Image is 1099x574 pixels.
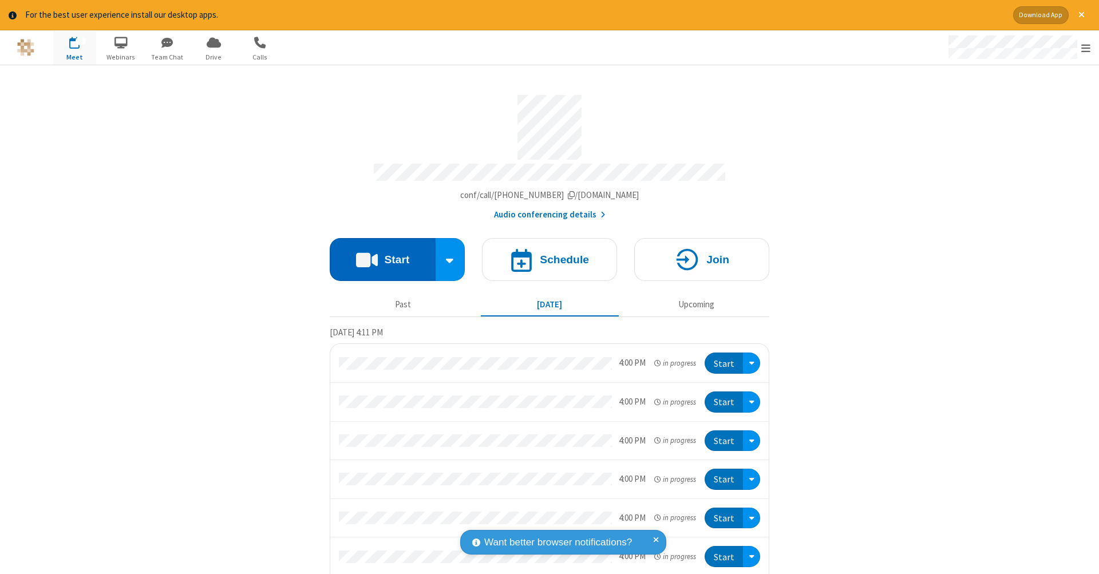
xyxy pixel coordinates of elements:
button: Start [705,430,743,452]
span: Team Chat [146,52,189,62]
button: Schedule [482,238,617,281]
div: Open menu [938,30,1099,65]
button: [DATE] [481,294,619,316]
button: Audio conferencing details [494,208,606,221]
span: Drive [192,52,235,62]
em: in progress [654,435,696,446]
div: Open menu [743,353,760,374]
button: Past [334,294,472,316]
div: 4:00 PM [619,434,646,448]
span: Want better browser notifications? [484,535,632,550]
button: Start [705,546,743,567]
span: Copy my meeting room link [460,189,639,200]
div: Open menu [743,430,760,452]
div: For the best user experience install our desktop apps. [25,9,1005,22]
button: Start [705,353,743,374]
div: 4:00 PM [619,473,646,486]
h4: Schedule [540,254,589,265]
h4: Join [706,254,729,265]
span: [DATE] 4:11 PM [330,327,383,338]
div: 12 [76,37,86,45]
h4: Start [384,254,409,265]
button: Join [634,238,769,281]
em: in progress [654,551,696,562]
div: 4:00 PM [619,357,646,370]
button: Start [330,238,436,281]
em: in progress [654,512,696,523]
button: Close alert [1073,6,1090,24]
button: Start [705,469,743,490]
button: Start [705,508,743,529]
img: QA Selenium DO NOT DELETE OR CHANGE [17,39,34,56]
iframe: Chat [1070,544,1090,566]
button: Logo [4,30,47,65]
button: Copy my meeting room linkCopy my meeting room link [460,189,639,202]
button: Download App [1013,6,1069,24]
em: in progress [654,474,696,485]
div: Start conference options [436,238,465,281]
div: 4:00 PM [619,395,646,409]
button: Upcoming [627,294,765,316]
button: Start [705,391,743,413]
span: Webinars [100,52,143,62]
div: 4:00 PM [619,512,646,525]
em: in progress [654,397,696,407]
div: Open menu [743,508,760,529]
div: Open menu [743,469,760,490]
div: Open menu [743,391,760,413]
span: Calls [239,52,282,62]
div: Open menu [743,546,760,567]
span: Meet [53,52,96,62]
section: Account details [330,86,769,221]
em: in progress [654,358,696,369]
